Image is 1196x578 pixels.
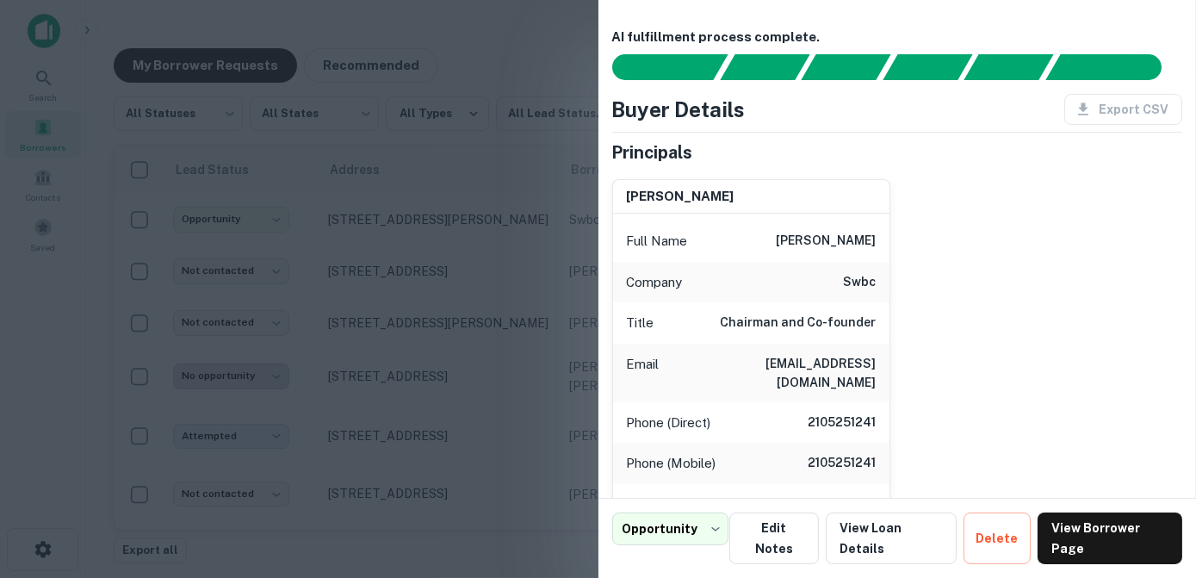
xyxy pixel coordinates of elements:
[612,94,746,125] h4: Buyer Details
[964,513,1031,564] button: Delete
[720,313,876,333] h6: Chairman and Co-founder
[964,54,1054,80] div: Principals found, still searching for contact information. This may take time...
[627,453,716,474] p: Phone (Mobile)
[1110,440,1196,523] iframe: Chat Widget
[627,313,654,333] p: Title
[883,54,972,80] div: Principals found, AI now looking for contact information...
[1038,513,1182,564] a: View Borrower Page
[801,54,890,80] div: Documents found, AI parsing details...
[1046,54,1182,80] div: AI fulfillment process complete.
[820,494,876,515] a: View Link
[772,453,876,474] h6: 2105251241
[826,513,957,564] a: View Loan Details
[612,140,693,165] h5: Principals
[612,28,1183,47] h6: AI fulfillment process complete.
[729,513,819,564] button: Edit Notes
[627,187,734,207] h6: [PERSON_NAME]
[627,354,660,392] p: Email
[669,354,876,392] h6: [EMAIL_ADDRESS][DOMAIN_NAME]
[820,494,876,513] h6: View Link
[843,272,876,293] h6: swbc
[627,413,711,433] p: Phone (Direct)
[592,54,721,80] div: Sending borrower request to AI...
[627,231,688,252] p: Full Name
[772,413,876,433] h6: 2105251241
[627,272,683,293] p: Company
[776,231,876,252] h6: [PERSON_NAME]
[627,494,707,515] p: LinkedIn URL
[612,513,728,545] div: Opportunity
[720,54,809,80] div: Your request is received and processing...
